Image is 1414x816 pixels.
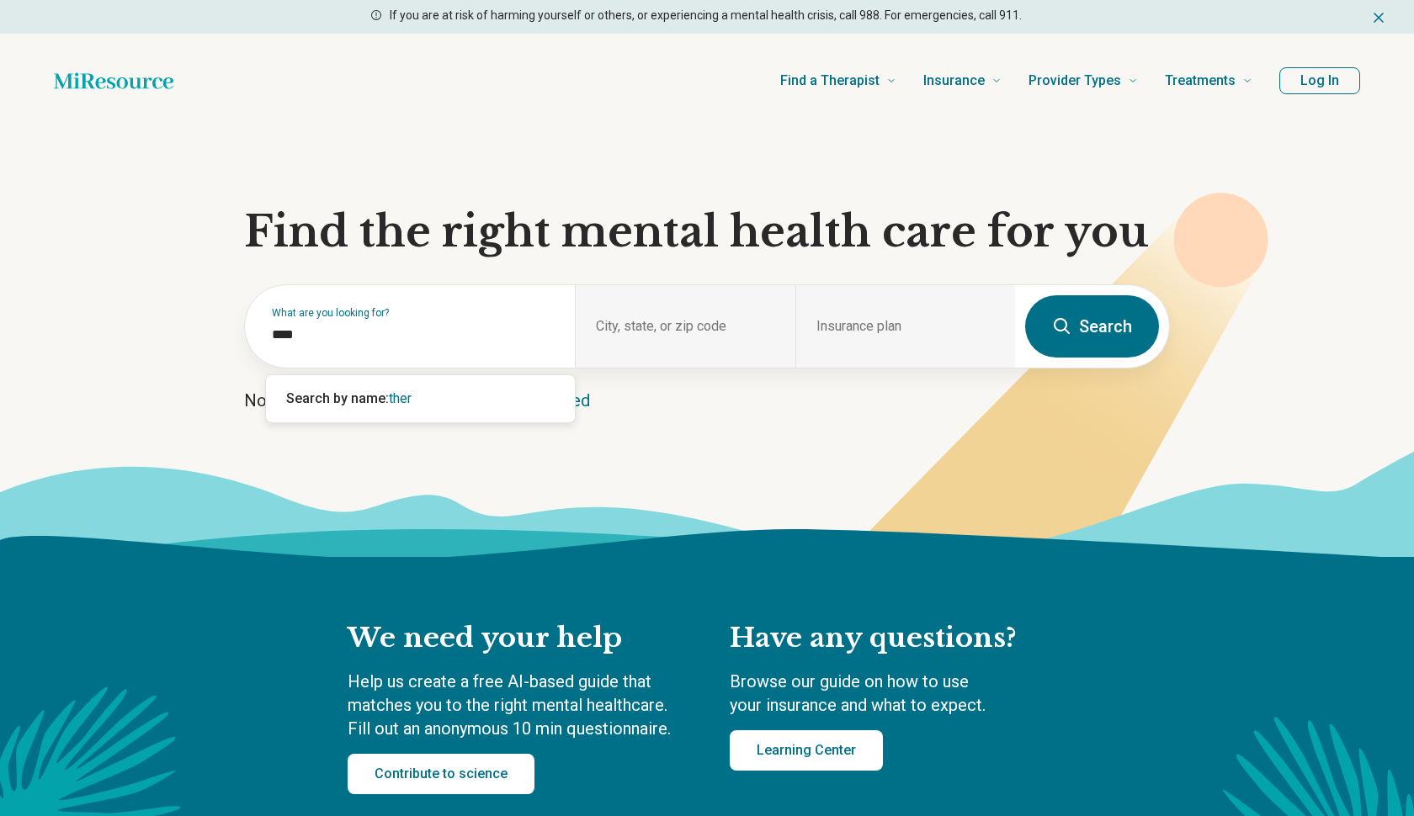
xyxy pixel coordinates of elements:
[244,207,1170,257] h1: Find the right mental health care for you
[923,69,985,93] span: Insurance
[54,64,173,98] a: Home page
[390,7,1022,24] p: If you are at risk of harming yourself or others, or experiencing a mental health crisis, call 98...
[1025,295,1159,358] button: Search
[1279,67,1360,94] button: Log In
[730,730,883,771] a: Learning Center
[286,390,389,406] span: Search by name:
[780,69,880,93] span: Find a Therapist
[266,375,575,422] div: Suggestions
[348,754,534,794] a: Contribute to science
[244,389,1170,412] p: Not sure what you’re looking for?
[272,308,555,318] label: What are you looking for?
[389,390,412,406] span: ther
[348,621,696,656] h2: We need your help
[348,670,696,740] p: Help us create a free AI-based guide that matches you to the right mental healthcare. Fill out an...
[1370,7,1387,27] button: Dismiss
[1029,69,1121,93] span: Provider Types
[730,621,1066,656] h2: Have any questions?
[1165,69,1236,93] span: Treatments
[730,670,1066,717] p: Browse our guide on how to use your insurance and what to expect.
